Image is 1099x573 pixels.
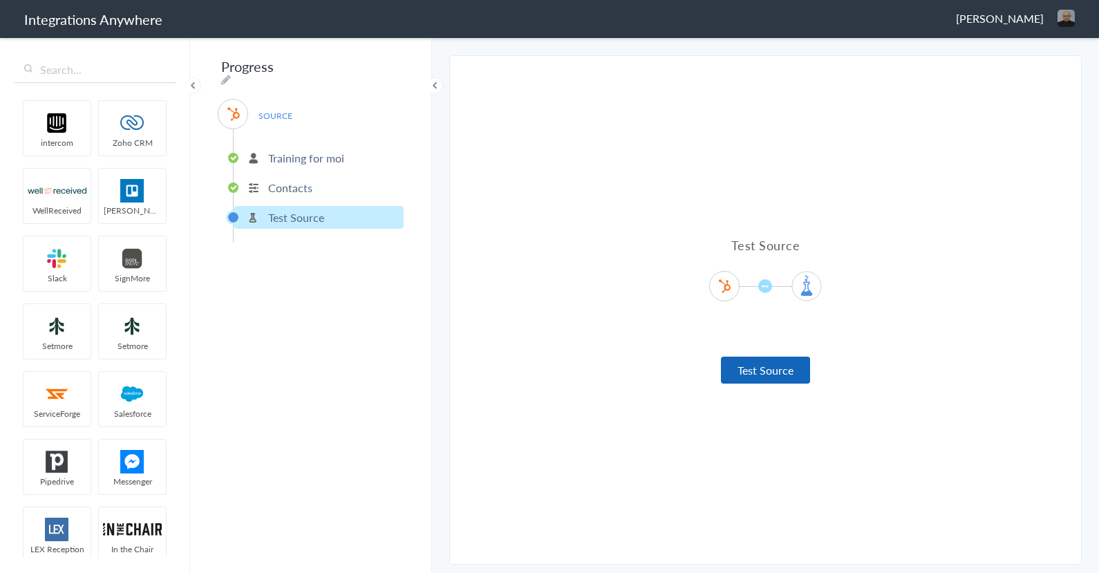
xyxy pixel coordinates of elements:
img: zoho-logo.svg [103,111,162,135]
span: [PERSON_NAME] [956,10,1044,26]
p: Test Source [268,209,324,225]
span: Salesforce [99,408,166,420]
span: WellReceived [24,205,91,216]
img: setmoreNew.jpg [28,314,86,338]
span: intercom [24,137,91,149]
img: inch-logo.svg [103,518,162,541]
img: hubspot-logo.svg [716,278,733,294]
span: Setmore [24,340,91,352]
input: Search... [14,57,176,83]
p: Training for moi [268,150,344,166]
span: Slack [24,272,91,284]
p: Contacts [268,180,312,196]
span: Pipedrive [24,476,91,487]
img: hubspot-logo.svg [225,105,242,122]
img: personal-photo.png [1058,10,1075,27]
img: pipedrive.png [28,450,86,473]
img: wr-logo.svg [28,179,86,203]
span: In the Chair [99,543,166,555]
img: intercom-logo.svg [28,111,86,135]
h1: Integrations Anywhere [24,10,162,29]
img: lex-app-logo.svg [28,518,86,541]
span: LEX Reception [24,543,91,555]
span: SOURCE [249,106,301,125]
img: trello.png [103,179,162,203]
span: SignMore [99,272,166,284]
h4: Test Source [593,236,939,254]
img: salesforce-logo.svg [103,382,162,406]
span: Messenger [99,476,166,487]
img: signmore-logo.png [103,247,162,270]
span: Zoho CRM [99,137,166,149]
img: slack-logo.svg [28,247,86,270]
button: Test Source [721,357,810,384]
span: Setmore [99,340,166,352]
span: [PERSON_NAME] [99,205,166,216]
span: ServiceForge [24,408,91,420]
img: serviceforge-icon.png [28,382,86,406]
img: setmoreNew.jpg [103,314,162,338]
img: FBM.png [103,450,162,473]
